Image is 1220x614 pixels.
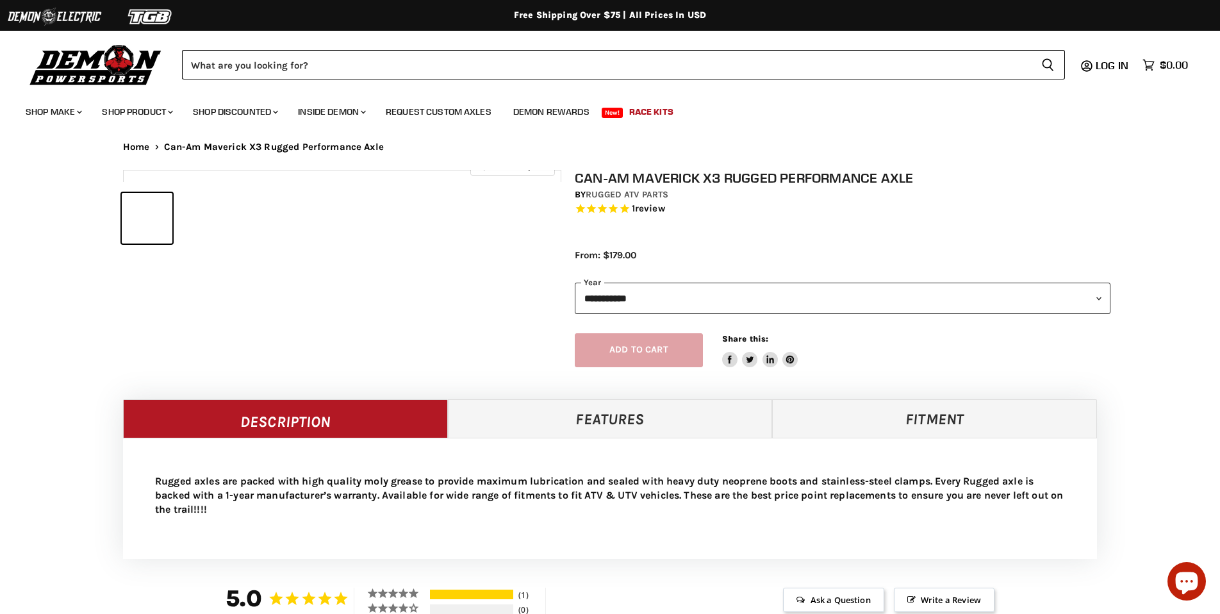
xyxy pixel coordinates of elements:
img: Demon Electric Logo 2 [6,4,103,29]
a: Shop Product [92,99,181,125]
a: Rugged ATV Parts [586,189,668,200]
input: Search [182,50,1031,79]
aside: Share this: [722,333,798,367]
a: Race Kits [620,99,683,125]
strong: 5.0 [226,585,262,612]
span: 1 reviews [632,203,665,214]
div: 100% [430,590,513,599]
div: by [575,188,1110,202]
span: Ask a Question [783,588,884,612]
button: IMAGE thumbnail [122,193,172,244]
select: year [575,283,1110,314]
div: 1 [515,590,542,601]
a: Request Custom Axles [376,99,501,125]
span: New! [602,108,623,118]
a: Demon Rewards [504,99,599,125]
inbox-online-store-chat: Shopify online store chat [1164,562,1210,604]
span: review [635,203,665,214]
span: Write a Review [894,588,994,612]
ul: Main menu [16,94,1185,125]
h1: Can-Am Maverick X3 Rugged Performance Axle [575,170,1110,186]
div: Free Shipping Over $75 | All Prices In USD [97,10,1123,21]
nav: Breadcrumbs [97,142,1123,153]
span: Share this: [722,334,768,344]
img: TGB Logo 2 [103,4,199,29]
span: Rated 5.0 out of 5 stars 1 reviews [575,203,1110,216]
a: $0.00 [1136,56,1194,74]
span: Can-Am Maverick X3 Rugged Performance Axle [164,142,384,153]
a: Log in [1090,60,1136,71]
button: Search [1031,50,1065,79]
div: 5-Star Ratings [430,590,513,599]
img: Demon Powersports [26,42,166,87]
div: 5 ★ [367,588,428,599]
p: Rugged axles are packed with high quality moly grease to provide maximum lubrication and sealed w... [155,474,1065,517]
a: Fitment [772,399,1097,438]
form: Product [182,50,1065,79]
a: Inside Demon [288,99,374,125]
span: Click to expand [477,162,548,171]
span: $0.00 [1160,59,1188,71]
a: Shop Discounted [183,99,286,125]
span: Log in [1096,59,1128,72]
a: Description [123,399,448,438]
a: Features [448,399,773,438]
span: From: $179.00 [575,249,636,261]
a: Home [123,142,150,153]
a: Shop Make [16,99,90,125]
